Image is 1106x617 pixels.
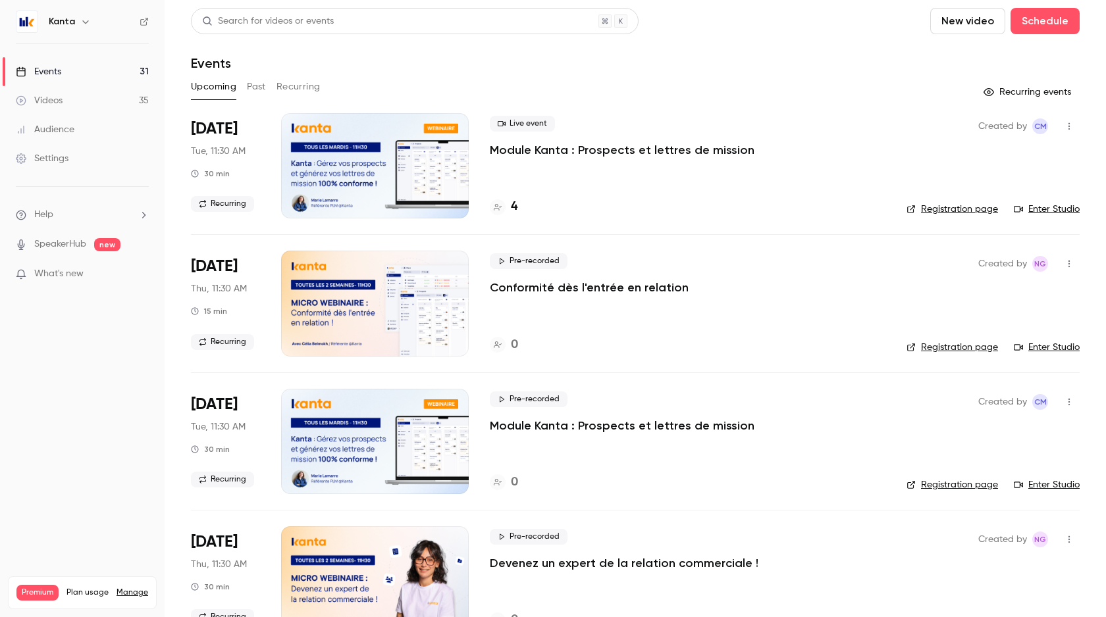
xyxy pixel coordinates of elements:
[191,168,230,179] div: 30 min
[16,152,68,165] div: Settings
[490,142,754,158] a: Module Kanta : Prospects et lettres de mission
[907,203,998,216] a: Registration page
[978,531,1027,547] span: Created by
[191,389,260,494] div: Oct 7 Tue, 11:30 AM (Europe/Paris)
[49,15,75,28] h6: Kanta
[191,420,246,433] span: Tue, 11:30 AM
[1034,531,1046,547] span: NG
[1032,256,1048,272] span: Nicolas Guitard
[34,237,86,251] a: SpeakerHub
[1011,8,1080,34] button: Schedule
[191,55,231,71] h1: Events
[907,341,998,354] a: Registration page
[1014,478,1080,491] a: Enter Studio
[1032,394,1048,410] span: Charlotte MARTEL
[490,280,689,295] a: Conformité dès l'entrée en relation
[191,76,236,97] button: Upcoming
[191,113,260,218] div: Sep 30 Tue, 11:30 AM (Europe/Paris)
[191,196,254,212] span: Recurring
[978,118,1027,134] span: Created by
[1034,118,1047,134] span: CM
[191,306,227,316] div: 15 min
[191,118,238,139] span: [DATE]
[16,208,149,222] li: help-dropdown-opener
[94,238,120,251] span: new
[191,251,260,356] div: Oct 2 Thu, 11:30 AM (Europe/Paris)
[133,268,149,280] iframe: Noticeable Trigger
[1032,118,1048,134] span: Charlotte MARTEL
[34,267,84,281] span: What's new
[490,529,567,545] span: Pre-recorded
[117,587,148,598] a: Manage
[191,444,230,455] div: 30 min
[511,336,518,354] h4: 0
[1034,256,1046,272] span: NG
[191,145,246,158] span: Tue, 11:30 AM
[16,585,59,601] span: Premium
[1034,394,1047,410] span: CM
[490,391,567,407] span: Pre-recorded
[16,11,38,32] img: Kanta
[978,82,1080,103] button: Recurring events
[1014,203,1080,216] a: Enter Studio
[930,8,1005,34] button: New video
[191,558,247,571] span: Thu, 11:30 AM
[490,116,555,132] span: Live event
[191,334,254,350] span: Recurring
[191,531,238,553] span: [DATE]
[490,253,567,269] span: Pre-recorded
[16,123,74,136] div: Audience
[66,587,109,598] span: Plan usage
[907,478,998,491] a: Registration page
[191,282,247,295] span: Thu, 11:30 AM
[511,198,517,216] h4: 4
[490,198,517,216] a: 4
[34,208,53,222] span: Help
[1032,531,1048,547] span: Nicolas Guitard
[191,581,230,592] div: 30 min
[978,256,1027,272] span: Created by
[247,76,266,97] button: Past
[16,94,63,107] div: Videos
[276,76,321,97] button: Recurring
[490,336,518,354] a: 0
[191,394,238,415] span: [DATE]
[16,65,61,78] div: Events
[191,472,254,487] span: Recurring
[511,474,518,491] h4: 0
[490,474,518,491] a: 0
[978,394,1027,410] span: Created by
[490,555,758,571] a: Devenez un expert de la relation commerciale !
[191,256,238,277] span: [DATE]
[202,14,334,28] div: Search for videos or events
[1014,341,1080,354] a: Enter Studio
[490,418,754,433] a: Module Kanta : Prospects et lettres de mission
